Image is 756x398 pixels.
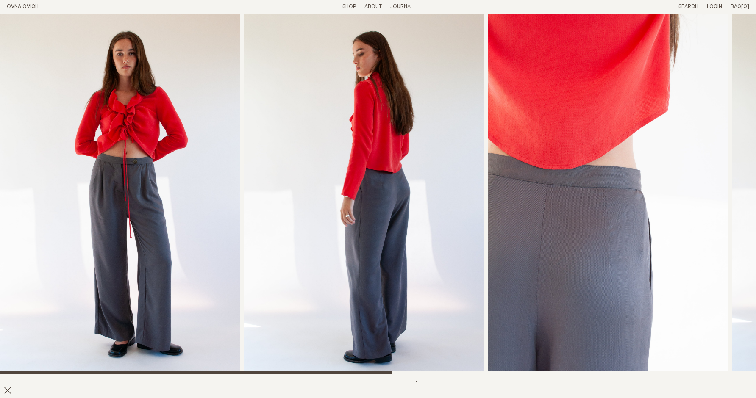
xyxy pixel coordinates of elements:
[488,14,728,374] div: 3 / 6
[414,381,437,387] span: $370.00
[244,14,484,374] div: 2 / 6
[707,4,722,9] a: Login
[7,4,39,9] a: Home
[731,4,741,9] span: Bag
[364,3,382,11] summary: About
[7,381,187,393] h2: Me Trouser
[342,4,356,9] a: Shop
[390,4,413,9] a: Journal
[741,4,749,9] span: [0]
[488,14,728,374] img: Me Trouser
[678,4,698,9] a: Search
[244,14,484,374] img: Me Trouser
